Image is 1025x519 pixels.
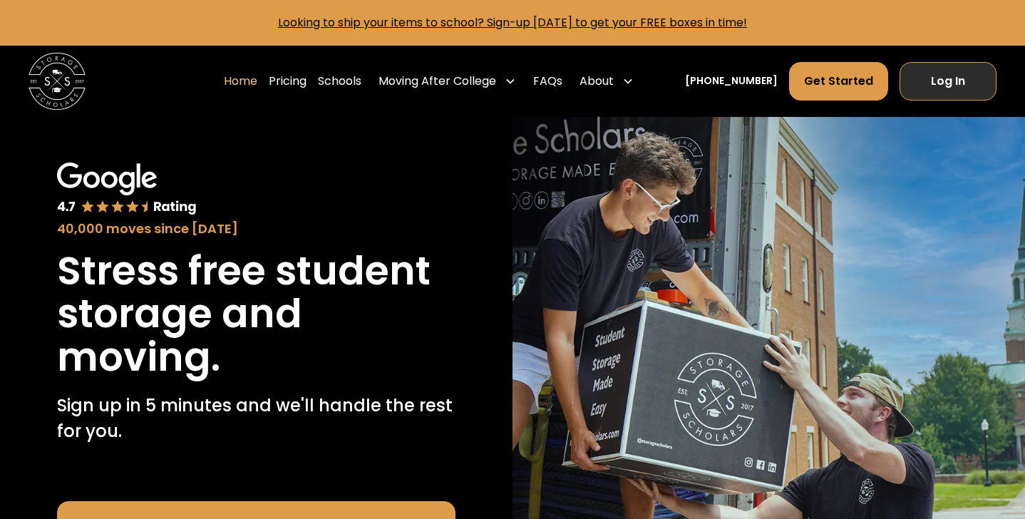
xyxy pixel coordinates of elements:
[533,61,562,101] a: FAQs
[789,62,888,101] a: Get Started
[278,14,747,31] a: Looking to ship your items to school? Sign-up [DATE] to get your FREE boxes in time!
[900,62,996,101] a: Log In
[318,61,361,101] a: Schools
[57,393,456,444] p: Sign up in 5 minutes and we'll handle the rest for you.
[373,61,522,101] div: Moving After College
[29,53,86,110] img: Storage Scholars main logo
[378,73,496,90] div: Moving After College
[224,61,257,101] a: Home
[269,61,307,101] a: Pricing
[685,73,778,88] a: [PHONE_NUMBER]
[57,163,197,216] img: Google 4.7 star rating
[580,73,614,90] div: About
[574,61,639,101] div: About
[57,250,456,379] h1: Stress free student storage and moving.
[57,219,456,238] div: 40,000 moves since [DATE]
